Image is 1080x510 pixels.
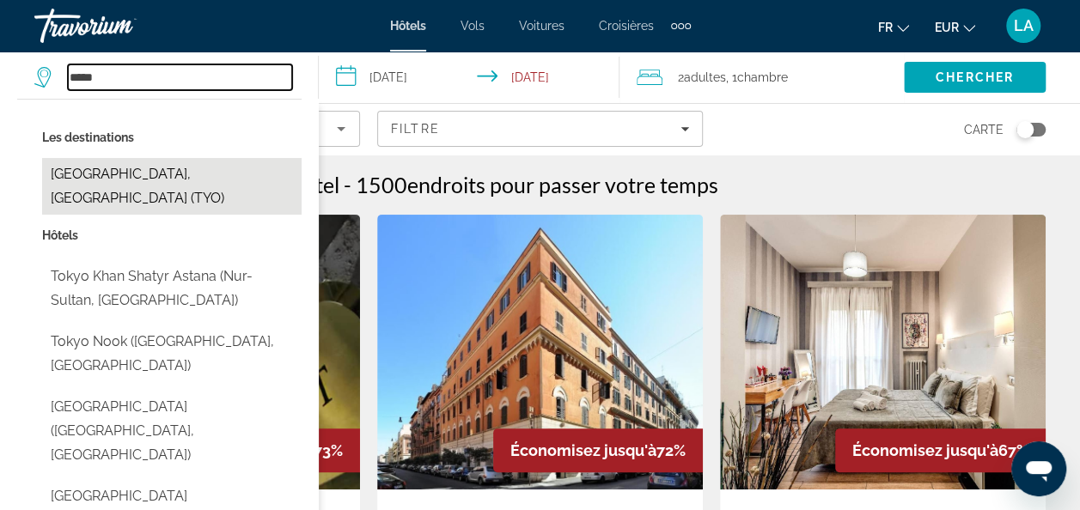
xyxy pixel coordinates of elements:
[356,172,718,197] h2: 1500
[599,19,654,33] a: Croisières
[737,70,788,84] span: Chambre
[936,70,1014,84] span: Chercher
[42,325,302,382] button: Select hotel: Tokyo Nook (Tokyo, JP)
[1014,17,1034,34] span: LA
[935,21,959,34] span: EUR
[42,125,302,149] p: City options
[42,223,302,247] p: Hotel options
[904,62,1046,93] button: Search
[49,118,345,139] mat-select: Sort by
[1011,441,1066,496] iframe: Bouton de lancement de la fenêtre de messagerie
[407,172,718,197] span: endroits pour passer votre temps
[390,19,426,33] a: Hôtels
[935,15,975,39] button: Change currency
[720,215,1046,489] img: Santamaria Inn
[678,65,726,89] span: 2
[344,172,351,197] span: -
[42,260,302,317] button: Select hotel: Tokyo Khan Shatyr Astana (Nur-Sultan, KZ)
[852,441,998,459] span: Économisez jusqu'à
[619,52,904,103] button: Travelers: 2 adults, 0 children
[964,118,1004,142] span: Carte
[377,215,703,489] img: LH Hotel Lloyd Rome
[684,70,726,84] span: Adultes
[835,428,1046,472] div: 67%
[68,64,292,90] input: Search hotel destination
[878,21,893,34] span: fr
[1001,8,1046,44] button: User Menu
[878,15,909,39] button: Change language
[391,122,440,136] span: Filtre
[319,52,620,103] button: Select check in and out date
[519,19,564,33] a: Voitures
[1004,122,1046,137] button: Toggle map
[42,158,302,215] button: Select city: Tokyo, Japan (TYO)
[510,441,656,459] span: Économisez jusqu'à
[726,65,788,89] span: , 1
[671,12,691,39] button: Extra navigation items
[377,111,703,147] button: Filters
[34,3,206,48] a: Travorium
[42,391,302,471] button: Select hotel: Tokyo Bay Tokyu Hotel (Chiba, JP)
[461,19,485,33] a: Vols
[493,428,703,472] div: 72%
